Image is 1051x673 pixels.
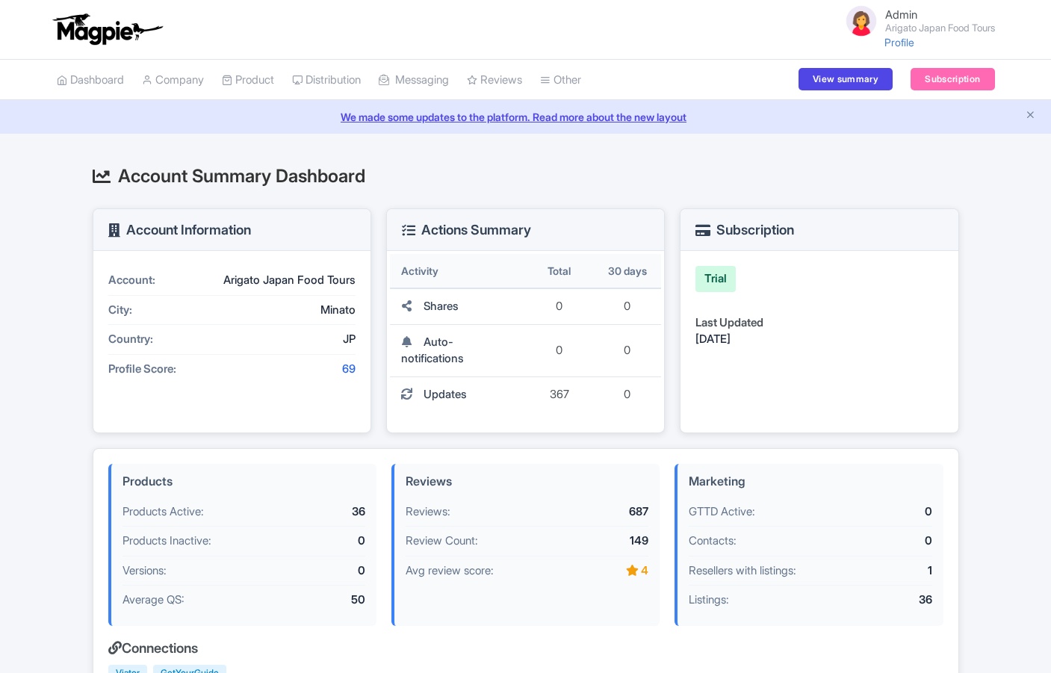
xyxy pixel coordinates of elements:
[220,302,356,319] div: Minato
[624,299,630,313] span: 0
[123,592,280,609] div: Average QS:
[525,289,593,325] td: 0
[108,361,220,378] div: Profile Score:
[689,475,931,489] h4: Marketing
[689,503,846,521] div: GTTD Active:
[401,335,464,366] span: Auto-notifications
[525,254,593,289] th: Total
[911,68,994,90] a: Subscription
[402,223,531,238] h3: Actions Summary
[406,533,563,550] div: Review Count:
[123,475,365,489] h4: Products
[93,167,959,186] h2: Account Summary Dashboard
[108,272,220,289] div: Account:
[424,387,467,401] span: Updates
[280,533,365,550] div: 0
[292,60,361,101] a: Distribution
[884,36,914,49] a: Profile
[695,314,943,332] div: Last Updated
[563,562,648,580] div: 4
[280,592,365,609] div: 50
[142,60,204,101] a: Company
[123,533,280,550] div: Products Inactive:
[49,13,165,46] img: logo-ab69f6fb50320c5b225c76a69d11143b.png
[695,266,736,292] div: Trial
[108,641,943,656] h4: Connections
[624,343,630,357] span: 0
[390,254,526,289] th: Activity
[689,533,846,550] div: Contacts:
[9,109,1042,125] a: We made some updates to the platform. Read more about the new layout
[540,60,581,101] a: Other
[424,299,459,313] span: Shares
[379,60,449,101] a: Messaging
[593,254,661,289] th: 30 days
[108,331,220,348] div: Country:
[406,475,648,489] h4: Reviews
[847,533,932,550] div: 0
[525,325,593,377] td: 0
[1025,108,1036,125] button: Close announcement
[123,562,280,580] div: Versions:
[467,60,522,101] a: Reviews
[108,223,251,238] h3: Account Information
[57,60,124,101] a: Dashboard
[220,331,356,348] div: JP
[108,302,220,319] div: City:
[689,592,846,609] div: Listings:
[847,592,932,609] div: 36
[406,562,563,580] div: Avg review score:
[843,3,879,39] img: avatar_key_member-9c1dde93af8b07d7383eb8b5fb890c87.png
[563,533,648,550] div: 149
[834,3,995,39] a: Admin Arigato Japan Food Tours
[885,7,917,22] span: Admin
[885,23,995,33] small: Arigato Japan Food Tours
[220,361,356,378] div: 69
[689,562,846,580] div: Resellers with listings:
[847,503,932,521] div: 0
[624,387,630,401] span: 0
[222,60,274,101] a: Product
[280,562,365,580] div: 0
[220,272,356,289] div: Arigato Japan Food Tours
[563,503,648,521] div: 687
[525,377,593,412] td: 367
[695,223,794,238] h3: Subscription
[695,331,943,348] div: [DATE]
[406,503,563,521] div: Reviews:
[280,503,365,521] div: 36
[123,503,280,521] div: Products Active:
[799,68,893,90] a: View summary
[847,562,932,580] div: 1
